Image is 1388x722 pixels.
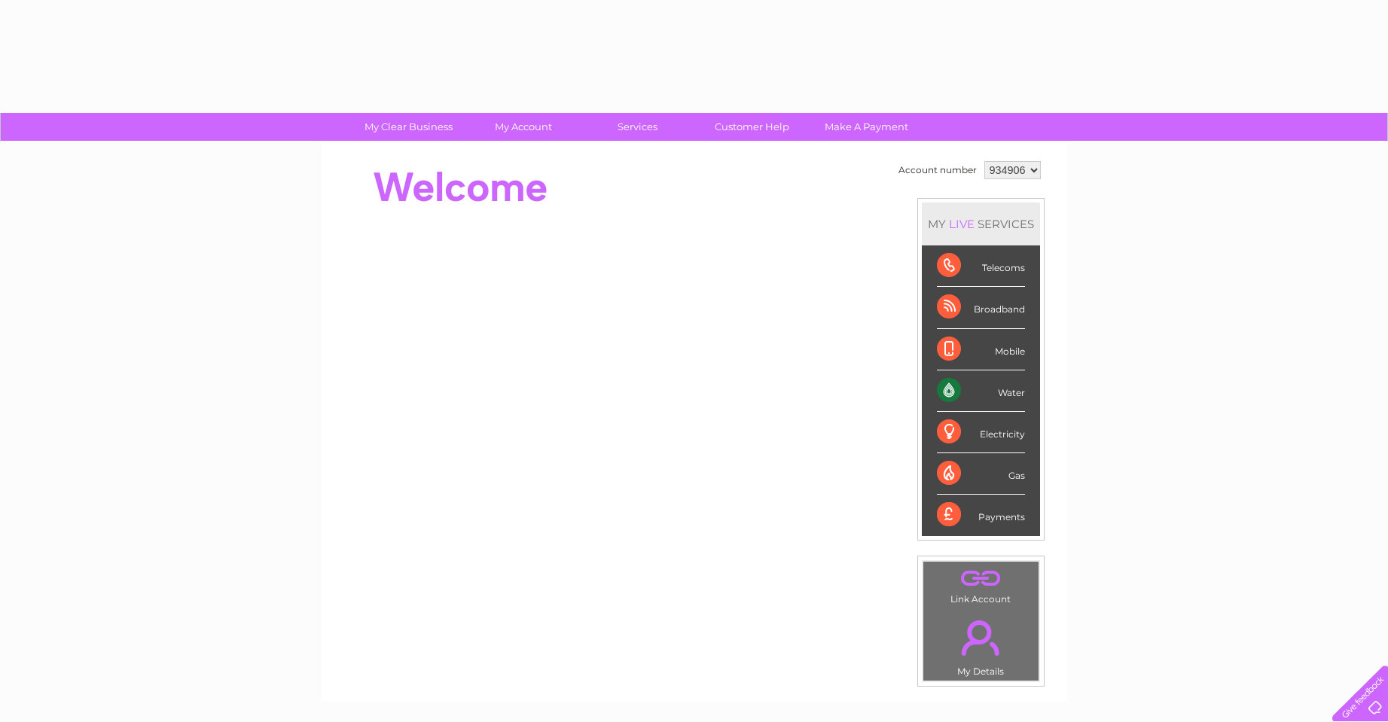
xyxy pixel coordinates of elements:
td: My Details [923,608,1039,681]
div: Gas [937,453,1025,495]
a: Customer Help [690,113,814,141]
div: Water [937,370,1025,412]
div: Broadband [937,287,1025,328]
a: Services [575,113,700,141]
div: Payments [937,495,1025,535]
div: Mobile [937,329,1025,370]
a: . [927,565,1035,592]
a: . [927,611,1035,664]
td: Link Account [923,561,1039,608]
td: Account number [895,157,981,183]
a: My Account [461,113,585,141]
div: Telecoms [937,245,1025,287]
div: LIVE [946,217,978,231]
a: Make A Payment [804,113,929,141]
div: MY SERVICES [922,203,1040,245]
a: My Clear Business [346,113,471,141]
div: Electricity [937,412,1025,453]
